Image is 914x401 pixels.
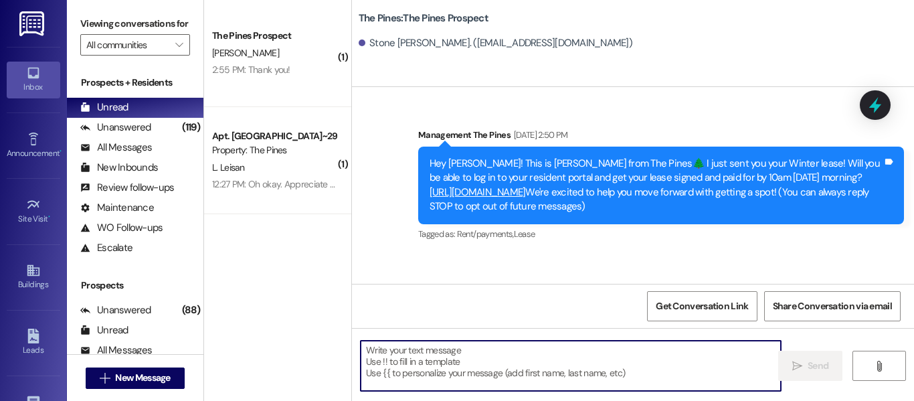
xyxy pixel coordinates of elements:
[80,141,152,155] div: All Messages
[430,157,883,214] div: Hey [PERSON_NAME]! This is [PERSON_NAME] from The Pines🌲 I just sent you your Winter lease! Will ...
[778,351,843,381] button: Send
[457,228,514,240] span: Rent/payments ,
[48,212,50,222] span: •
[7,259,60,295] a: Buildings
[60,147,62,156] span: •
[80,323,128,337] div: Unread
[80,241,132,255] div: Escalate
[115,371,170,385] span: New Message
[86,368,185,389] button: New Message
[80,100,128,114] div: Unread
[511,128,568,142] div: [DATE] 2:50 PM
[359,36,632,50] div: Stone [PERSON_NAME]. ([EMAIL_ADDRESS][DOMAIN_NAME])
[80,13,190,34] label: Viewing conversations for
[514,228,535,240] span: Lease
[80,303,151,317] div: Unanswered
[7,193,60,230] a: Site Visit •
[212,178,855,190] div: 12:27 PM: Oh okay. Appreciate it Sir. By the way do you have my address? If not it's : [STREET_AD...
[212,143,336,157] div: Property: The Pines
[212,129,336,143] div: Apt. [GEOGRAPHIC_DATA]~29~D, 1 The Pines (Men's) South
[874,361,884,372] i: 
[80,201,154,215] div: Maintenance
[179,117,203,138] div: (119)
[80,121,151,135] div: Unanswered
[7,62,60,98] a: Inbox
[808,359,828,373] span: Send
[359,11,488,25] b: The Pines: The Pines Prospect
[100,373,110,384] i: 
[80,161,158,175] div: New Inbounds
[647,291,757,321] button: Get Conversation Link
[67,76,203,90] div: Prospects + Residents
[656,299,748,313] span: Get Conversation Link
[212,47,279,59] span: [PERSON_NAME]
[212,29,336,43] div: The Pines Prospect
[80,343,152,357] div: All Messages
[430,185,526,199] a: [URL][DOMAIN_NAME]
[418,224,904,244] div: Tagged as:
[7,325,60,361] a: Leads
[764,291,901,321] button: Share Conversation via email
[80,221,163,235] div: WO Follow-ups
[418,128,904,147] div: Management The Pines
[80,181,174,195] div: Review follow-ups
[179,300,203,321] div: (88)
[19,11,47,36] img: ResiDesk Logo
[773,299,892,313] span: Share Conversation via email
[212,161,245,173] span: L. Leisan
[175,39,183,50] i: 
[67,278,203,293] div: Prospects
[86,34,169,56] input: All communities
[792,361,802,372] i: 
[212,64,290,76] div: 2:55 PM: Thank you!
